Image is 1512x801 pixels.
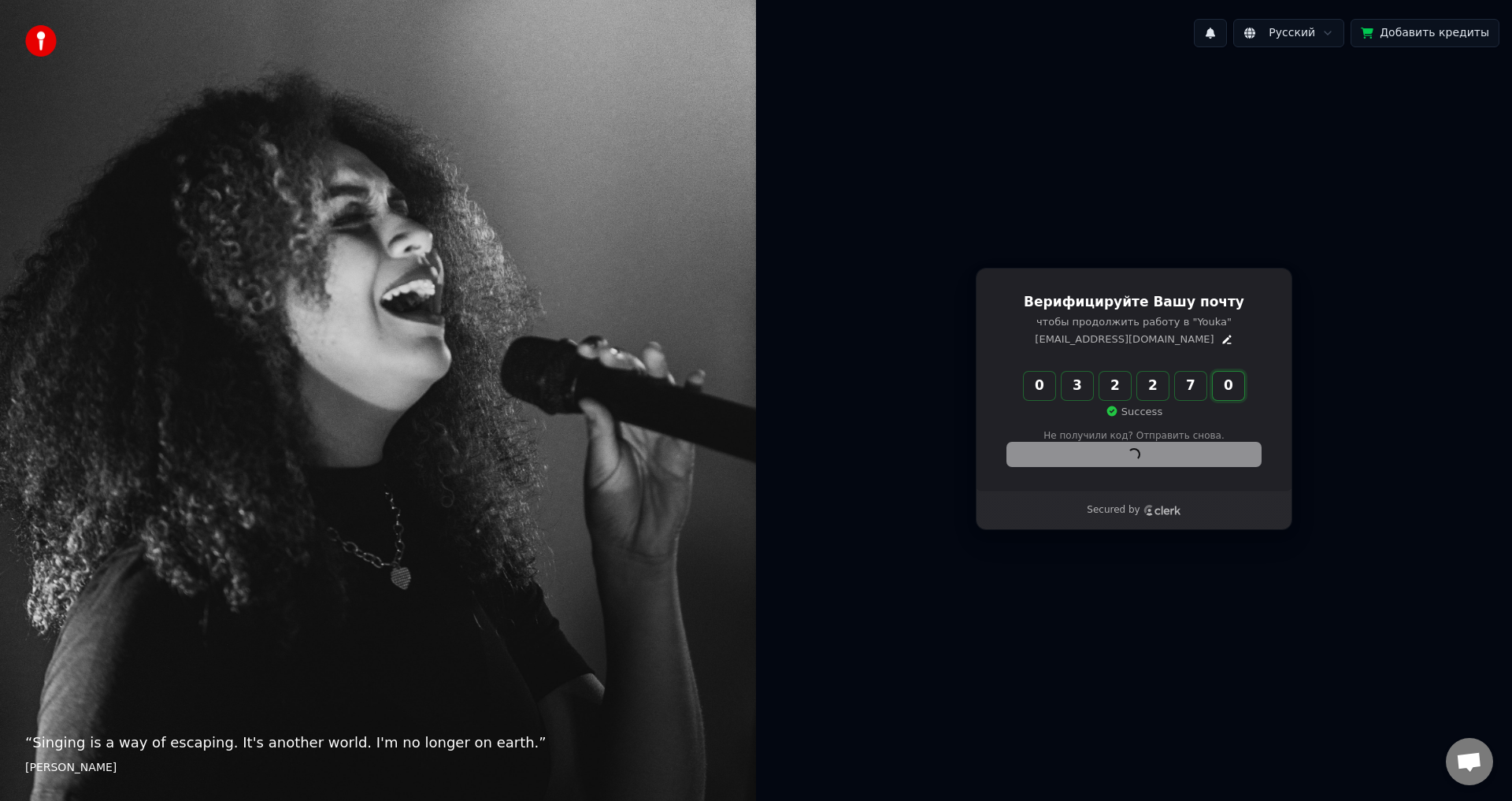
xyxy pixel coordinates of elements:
p: Secured by [1087,504,1140,517]
p: чтобы продолжить работу в "Youka" [1007,315,1261,329]
p: “ Singing is a way of escaping. It's another world. I'm no longer on earth. ” [25,732,731,754]
a: Clerk logo [1143,505,1181,516]
footer: [PERSON_NAME] [25,760,731,776]
p: Success [1106,405,1162,419]
p: [EMAIL_ADDRESS][DOMAIN_NAME] [1035,332,1214,347]
input: Enter verification code [1024,372,1276,400]
div: Открытый чат [1446,738,1493,785]
img: youka [25,25,57,57]
h1: Верифицируйте Вашу почту [1007,293,1261,312]
button: Добавить кредиты [1351,19,1499,47]
button: Edit [1221,333,1233,346]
